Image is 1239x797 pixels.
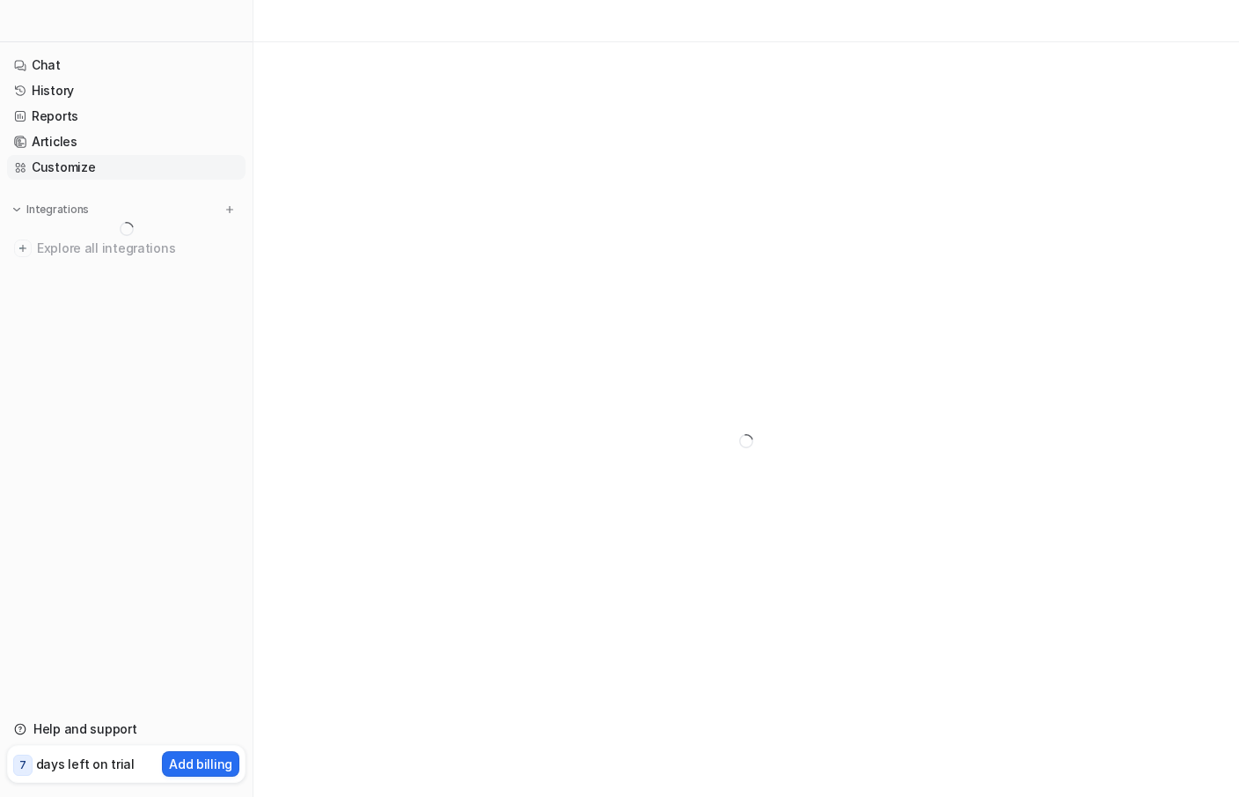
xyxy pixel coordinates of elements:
[37,234,238,262] span: Explore all integrations
[36,755,135,773] p: days left on trial
[7,155,246,180] a: Customize
[7,53,246,77] a: Chat
[162,751,239,777] button: Add billing
[7,717,246,742] a: Help and support
[26,203,89,217] p: Integrations
[11,203,23,216] img: expand menu
[7,201,94,218] button: Integrations
[19,757,26,773] p: 7
[224,203,236,216] img: menu_add.svg
[7,104,246,129] a: Reports
[7,78,246,103] a: History
[14,240,32,257] img: explore all integrations
[7,129,246,154] a: Articles
[169,755,232,773] p: Add billing
[7,236,246,261] a: Explore all integrations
